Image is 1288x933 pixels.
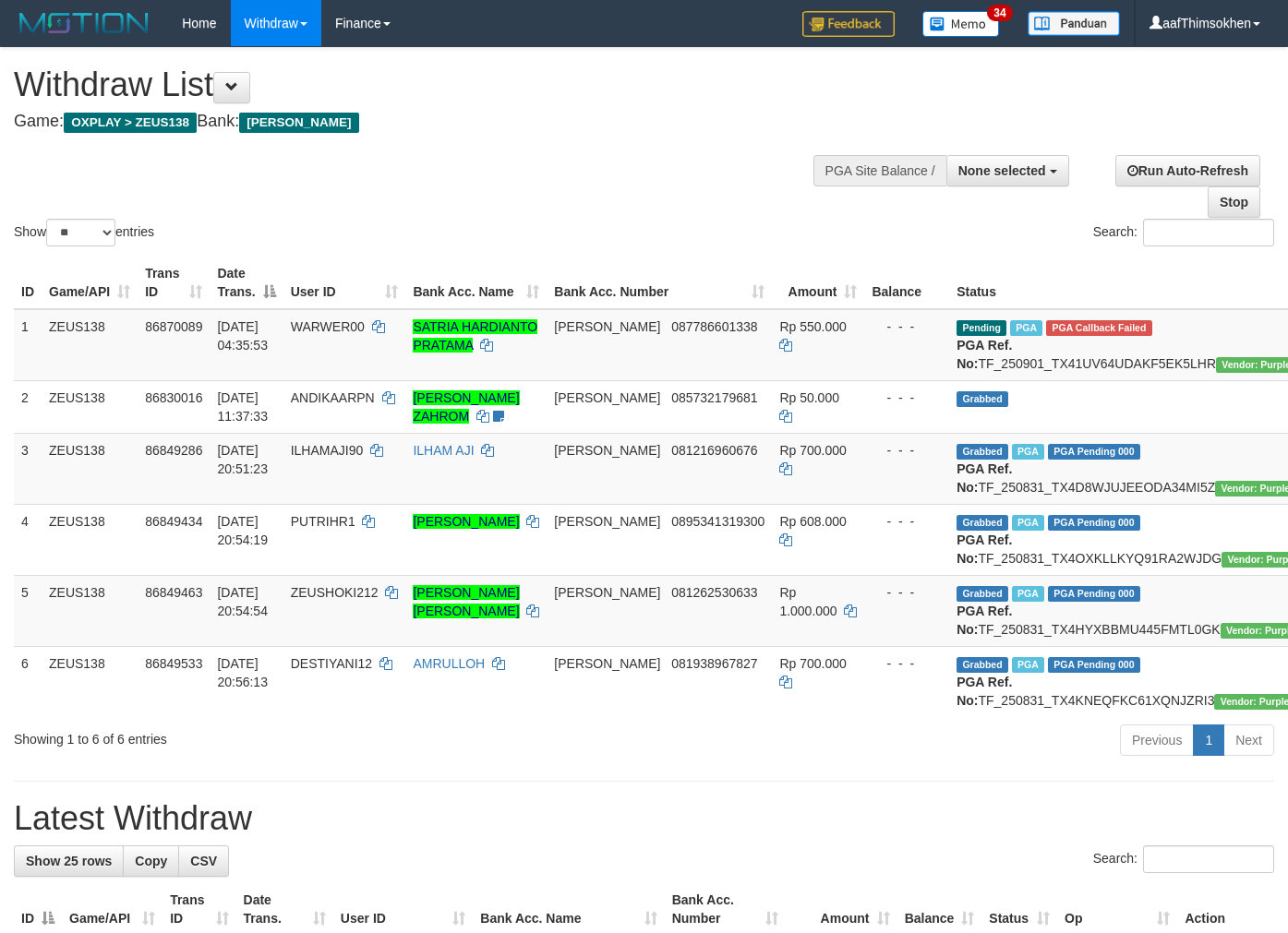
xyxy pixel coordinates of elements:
td: ZEUS138 [42,380,138,433]
a: [PERSON_NAME] ZAHROM [413,390,519,424]
span: [PERSON_NAME] [554,585,660,600]
a: 1 [1193,724,1224,756]
span: 86849434 [145,514,202,529]
td: 2 [14,380,42,433]
img: Button%20Memo.svg [922,11,1000,37]
div: - - - [872,441,942,460]
span: Pending [957,320,1006,336]
span: Marked by aafRornrotha [1012,444,1044,460]
span: 34 [987,5,1012,21]
th: User ID: activate to sort column ascending [283,257,406,309]
span: Grabbed [957,586,1008,602]
select: Showentries [46,219,115,246]
span: Copy 081262530633 to clipboard [671,585,757,600]
span: PUTRIHR1 [291,514,355,529]
div: - - - [872,583,942,602]
span: 86849533 [145,656,202,671]
td: 4 [14,504,42,575]
h1: Latest Withdraw [14,800,1274,837]
span: Copy 085732179681 to clipboard [671,390,757,405]
a: [PERSON_NAME] [PERSON_NAME] [413,585,519,618]
a: [PERSON_NAME] [413,514,519,529]
span: Rp 50.000 [779,390,839,405]
span: 86830016 [145,390,202,405]
td: 3 [14,433,42,504]
td: ZEUS138 [42,646,138,717]
span: Grabbed [957,515,1008,531]
div: Showing 1 to 6 of 6 entries [14,723,523,748]
span: ILHAMAJI90 [291,443,364,458]
b: PGA Ref. No: [957,675,1012,708]
b: PGA Ref. No: [957,461,1012,495]
span: PGA Pending [1048,586,1140,602]
span: ZEUSHOKI212 [291,585,379,600]
a: Run Auto-Refresh [1115,155,1260,186]
span: 86849286 [145,443,202,458]
span: Rp 700.000 [779,656,846,671]
span: Copy 081216960676 to clipboard [671,443,757,458]
a: Show 25 rows [14,845,124,877]
span: Show 25 rows [26,854,112,868]
span: ANDIKAARPN [291,390,375,405]
span: [PERSON_NAME] [554,514,660,529]
td: ZEUS138 [42,575,138,646]
a: Stop [1208,186,1260,218]
span: 86849463 [145,585,202,600]
b: PGA Ref. No: [957,532,1012,566]
span: [DATE] 11:37:33 [217,390,268,424]
td: 5 [14,575,42,646]
a: SATRIA HARDIANTO PRATAMA [413,319,537,353]
span: Rp 550.000 [779,319,846,334]
span: Marked by aafRornrotha [1012,515,1044,531]
span: [DATE] 20:51:23 [217,443,268,476]
input: Search: [1143,219,1274,246]
span: Grabbed [957,657,1008,673]
th: Game/API: activate to sort column ascending [42,257,138,309]
label: Show entries [14,219,154,246]
td: 6 [14,646,42,717]
span: PGA Error [1046,320,1151,336]
td: 1 [14,309,42,381]
span: None selected [958,163,1046,178]
div: - - - [872,654,942,673]
div: - - - [872,389,942,407]
span: Rp 1.000.000 [779,585,837,618]
label: Search: [1093,219,1274,246]
input: Search: [1143,845,1274,873]
th: ID [14,257,42,309]
th: Trans ID: activate to sort column ascending [138,257,210,309]
img: MOTION_logo.png [14,9,154,37]
th: Date Trans.: activate to sort column descending [210,257,283,309]
a: Next [1223,724,1274,756]
th: Balance [864,257,949,309]
span: Copy 081938967827 to clipboard [671,656,757,671]
span: [PERSON_NAME] [554,319,660,334]
a: ILHAM AJI [413,443,474,458]
span: [DATE] 20:54:54 [217,585,268,618]
span: DESTIYANI12 [291,656,372,671]
span: [PERSON_NAME] [554,390,660,405]
div: PGA Site Balance / [813,155,946,186]
a: Previous [1120,724,1194,756]
label: Search: [1093,845,1274,873]
span: PGA Pending [1048,657,1140,673]
span: PGA Pending [1048,444,1140,460]
span: Rp 608.000 [779,514,846,529]
img: Feedback.jpg [802,11,895,37]
span: Copy 0895341319300 to clipboard [671,514,764,529]
span: CSV [190,854,217,868]
h1: Withdraw List [14,66,840,103]
td: ZEUS138 [42,504,138,575]
a: CSV [178,845,229,877]
span: Copy [135,854,167,868]
div: - - - [872,317,942,336]
span: PGA Pending [1048,515,1140,531]
span: Marked by aafRornrotha [1012,657,1044,673]
a: Copy [123,845,179,877]
th: Bank Acc. Name: activate to sort column ascending [405,257,547,309]
span: [PERSON_NAME] [554,656,660,671]
span: [PERSON_NAME] [554,443,660,458]
span: OXPLAY > ZEUS138 [64,113,197,133]
span: WARWER00 [291,319,365,334]
span: Marked by aafRornrotha [1012,586,1044,602]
